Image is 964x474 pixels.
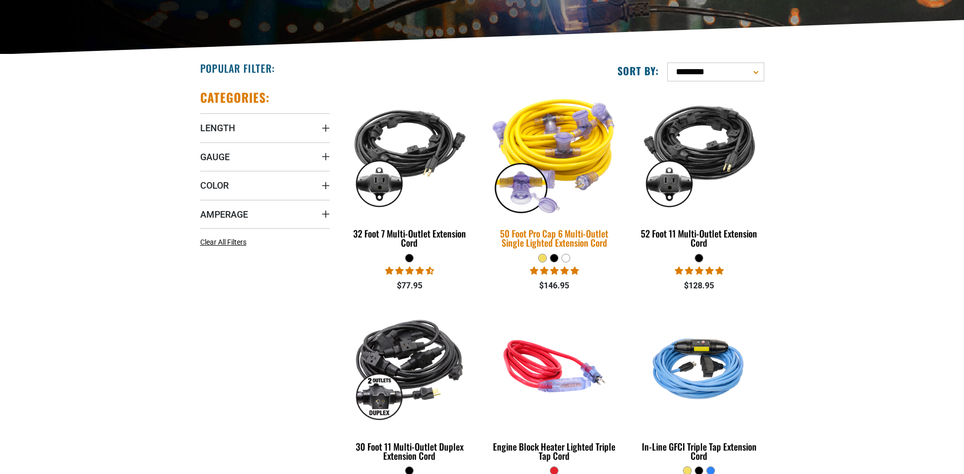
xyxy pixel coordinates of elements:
div: 30 Foot 11 Multi-Outlet Duplex Extension Cord [345,442,475,460]
span: 4.74 stars [385,266,434,276]
a: Light Blue In-Line GFCI Triple Tap Extension Cord [634,303,764,466]
a: red Engine Block Heater Lighted Triple Tap Cord [489,303,619,466]
img: yellow [483,88,626,218]
img: black [635,95,763,212]
span: 4.80 stars [530,266,579,276]
summary: Gauge [200,142,330,171]
img: red [490,307,618,424]
div: 50 Foot Pro Cap 6 Multi-Outlet Single Lighted Extension Cord [489,229,619,247]
span: Gauge [200,151,230,163]
img: black [346,95,474,212]
a: yellow 50 Foot Pro Cap 6 Multi-Outlet Single Lighted Extension Cord [489,90,619,253]
span: 4.95 stars [675,266,724,276]
span: Amperage [200,209,248,220]
img: black [346,307,474,424]
summary: Color [200,171,330,199]
summary: Length [200,113,330,142]
div: 32 Foot 7 Multi-Outlet Extension Cord [345,229,475,247]
a: Clear All Filters [200,237,251,248]
label: Sort by: [617,64,659,77]
span: Color [200,180,229,191]
img: Light Blue [635,307,763,424]
summary: Amperage [200,200,330,228]
span: Clear All Filters [200,238,246,246]
a: black 30 Foot 11 Multi-Outlet Duplex Extension Cord [345,303,475,466]
a: black 52 Foot 11 Multi-Outlet Extension Cord [634,90,764,253]
div: Engine Block Heater Lighted Triple Tap Cord [489,442,619,460]
h2: Popular Filter: [200,62,275,75]
div: In-Line GFCI Triple Tap Extension Cord [634,442,764,460]
div: $77.95 [345,280,475,292]
div: $128.95 [634,280,764,292]
span: Length [200,122,235,134]
h2: Categories: [200,90,270,105]
a: black 32 Foot 7 Multi-Outlet Extension Cord [345,90,475,253]
div: $146.95 [489,280,619,292]
div: 52 Foot 11 Multi-Outlet Extension Cord [634,229,764,247]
